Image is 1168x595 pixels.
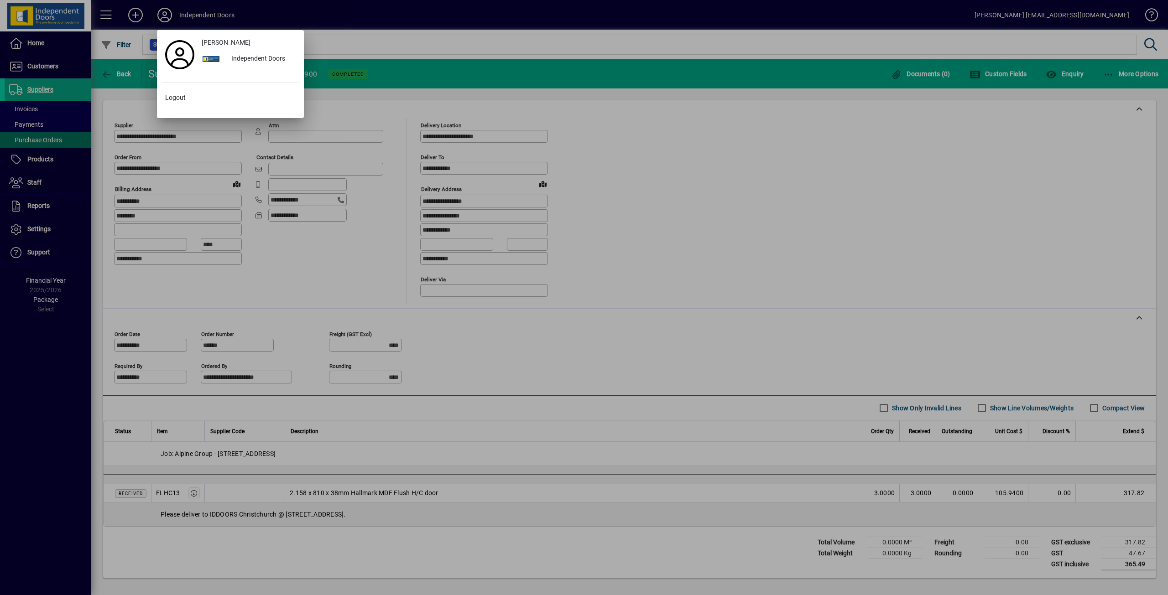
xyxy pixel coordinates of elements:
span: [PERSON_NAME] [202,38,250,47]
button: Independent Doors [198,51,299,67]
a: Profile [162,47,198,63]
a: [PERSON_NAME] [198,35,299,51]
div: Independent Doors [224,51,299,67]
span: Logout [165,93,186,103]
button: Logout [162,90,299,106]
